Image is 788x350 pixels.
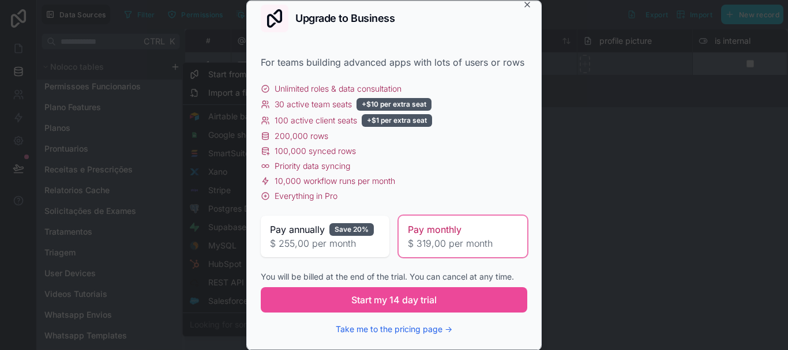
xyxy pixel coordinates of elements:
[275,175,395,187] span: 10,000 workflow runs per month
[408,223,461,236] span: Pay monthly
[357,98,431,111] div: +$10 per extra seat
[261,55,527,69] div: For teams building advanced apps with lots of users or rows
[275,190,337,202] span: Everything in Pro
[336,323,452,335] button: Take me to the pricing page →
[270,236,380,250] span: $ 255,00 per month
[329,223,374,236] div: Save 20%
[261,271,527,283] div: You will be billed at the end of the trial. You can cancel at any time.
[275,99,352,110] span: 30 active team seats
[275,130,328,142] span: 200,000 rows
[295,13,395,24] h2: Upgrade to Business
[408,236,518,250] span: $ 319,00 per month
[275,145,356,157] span: 100,000 synced rows
[275,115,357,126] span: 100 active client seats
[261,287,527,313] button: Start my 14 day trial
[362,114,432,127] div: +$1 per extra seat
[275,160,350,172] span: Priority data syncing
[275,83,401,95] span: Unlimited roles & data consultation
[270,223,325,236] span: Pay annually
[351,293,437,307] span: Start my 14 day trial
